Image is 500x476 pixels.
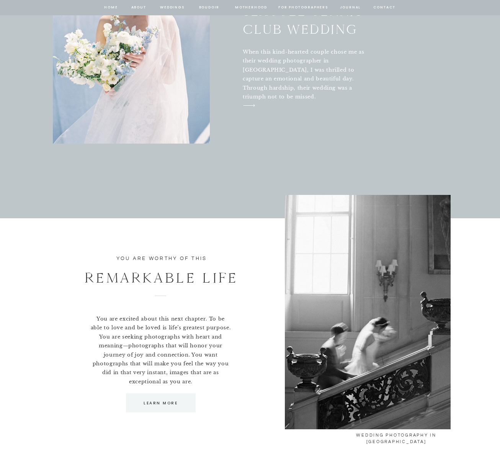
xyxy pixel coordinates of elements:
[356,433,436,444] span: Wedding Photography In [GEOGRAPHIC_DATA]
[131,4,147,11] a: about
[372,4,397,11] a: contact
[109,254,214,263] p: you are worthy of this
[338,4,362,11] a: journal
[75,268,248,286] p: remarkable life
[90,314,231,381] p: You are excited about this next chapter. To be able to love and be loved is life’s greatest purpo...
[126,400,196,407] a: learn more
[243,47,371,93] a: When this kind-hearted couple chose me as their wedding photographer in [GEOGRAPHIC_DATA], I was ...
[198,4,220,11] a: BOUDOIR
[159,4,185,11] a: Weddings
[243,3,399,38] a: Seattle Tennis Club Wedding
[104,4,118,11] a: home
[278,4,328,11] a: for photographers
[235,4,267,11] a: Motherhood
